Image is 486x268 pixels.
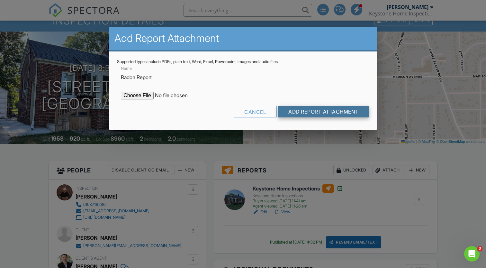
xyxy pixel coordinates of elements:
[477,246,482,251] span: 3
[278,106,369,117] input: Add Report Attachment
[117,59,369,64] div: Supported types include PDFs, plain text, Word, Excel, Powerpoint, images and audio files.
[121,66,132,71] label: Name
[464,246,480,262] iframe: Intercom live chat
[114,32,372,45] h2: Add Report Attachment
[234,106,277,117] div: Cancel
